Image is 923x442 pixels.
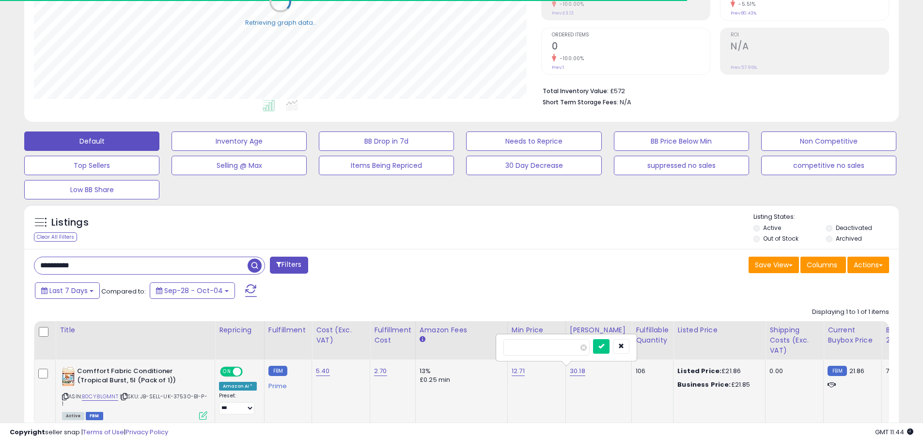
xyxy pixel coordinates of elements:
label: Out of Stock [763,234,798,243]
a: 5.40 [316,366,330,376]
span: ROI [731,33,889,38]
span: Compared to: [101,287,146,296]
div: Min Price [512,325,562,335]
div: Cost (Exc. VAT) [316,325,366,345]
button: Non Competitive [761,131,896,151]
div: Shipping Costs (Exc. VAT) [769,325,819,356]
div: Amazon AI * [219,382,257,391]
button: Sep-28 - Oct-04 [150,282,235,299]
div: Preset: [219,393,257,414]
h2: 0 [552,41,710,54]
small: Amazon Fees. [420,335,425,344]
button: Selling @ Max [172,156,307,175]
span: Ordered Items [552,33,710,38]
button: Actions [847,257,889,273]
span: FBM [86,412,103,420]
span: Columns [807,260,837,270]
span: | SKU: JB-SELL-UK-37530-B1-P-1 [62,393,207,407]
div: £21.85 [677,380,758,389]
a: 30.18 [570,366,585,376]
div: £0.25 min [420,376,500,384]
button: Inventory Age [172,131,307,151]
b: Short Term Storage Fees: [543,98,618,106]
a: 2.70 [374,366,387,376]
div: £21.86 [677,367,758,376]
b: Comffort Fabric Conditioner (Tropical Burst, 5l (Pack of 1)) [77,367,195,387]
small: Prev: 80.43% [731,10,756,16]
div: Fulfillment [268,325,308,335]
div: Clear All Filters [34,232,77,242]
div: Repricing [219,325,260,335]
div: 76% [886,367,918,376]
label: Archived [836,234,862,243]
img: 51akzmEVrUL._SL40_.jpg [62,367,75,386]
div: 106 [636,367,666,376]
button: suppressed no sales [614,156,749,175]
label: Deactivated [836,224,872,232]
button: BB Drop in 7d [319,131,454,151]
h5: Listings [51,216,89,229]
b: Total Inventory Value: [543,87,609,95]
b: Business Price: [677,380,731,389]
button: Filters [270,257,308,274]
small: Prev: 57.96% [731,65,757,70]
div: Title [60,325,211,335]
small: -100.00% [556,55,584,62]
small: -5.51% [735,0,755,8]
a: Privacy Policy [125,427,168,437]
div: 13% [420,367,500,376]
li: £572 [543,84,882,96]
small: -100.00% [556,0,584,8]
small: Prev: 1 [552,65,564,70]
button: Low BB Share [24,180,159,199]
button: BB Price Below Min [614,131,749,151]
span: Sep-28 - Oct-04 [164,286,223,295]
span: 2025-10-12 11:44 GMT [875,427,913,437]
span: Last 7 Days [49,286,88,295]
div: [PERSON_NAME] [570,325,627,335]
b: Listed Price: [677,366,721,376]
span: N/A [620,98,631,107]
button: Columns [800,257,846,273]
div: BB Share 24h. [886,325,921,345]
span: ON [221,368,233,376]
a: B0CY8LGMNT [82,393,118,401]
small: FBM [828,366,846,376]
button: Items Being Repriced [319,156,454,175]
small: Prev: £3.13 [552,10,574,16]
span: All listings currently available for purchase on Amazon [62,412,84,420]
div: ASIN: [62,367,207,419]
div: Listed Price [677,325,761,335]
span: OFF [241,368,257,376]
h2: N/A [731,41,889,54]
div: Fulfillable Quantity [636,325,669,345]
strong: Copyright [10,427,45,437]
a: 12.71 [512,366,525,376]
div: seller snap | | [10,428,168,437]
button: Save View [749,257,799,273]
p: Listing States: [753,213,899,222]
div: Retrieving graph data.. [245,18,316,27]
div: Amazon Fees [420,325,503,335]
div: Fulfillment Cost [374,325,411,345]
button: 30 Day Decrease [466,156,601,175]
span: 21.86 [849,366,865,376]
label: Active [763,224,781,232]
button: Needs to Reprice [466,131,601,151]
button: Last 7 Days [35,282,100,299]
button: Default [24,131,159,151]
button: Top Sellers [24,156,159,175]
small: FBM [268,366,287,376]
div: Current Buybox Price [828,325,877,345]
button: competitive no sales [761,156,896,175]
div: Prime [268,378,304,390]
div: 0.00 [769,367,816,376]
div: Displaying 1 to 1 of 1 items [812,308,889,317]
a: Terms of Use [83,427,124,437]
